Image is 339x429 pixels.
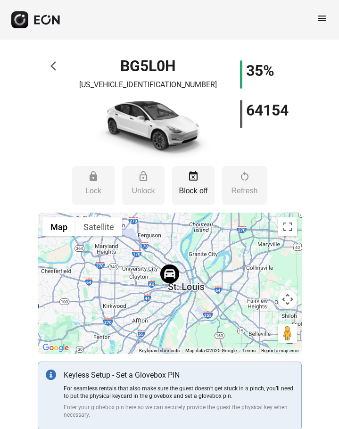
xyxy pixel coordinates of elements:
[316,13,328,24] span: menu
[40,342,71,354] a: Open this area in Google Maps (opens a new window)
[82,94,214,160] img: car
[46,370,56,380] img: info
[177,185,210,197] p: Block off
[50,60,62,72] span: arrow_back_ios
[64,404,294,419] p: Enter your globebox pin here so we can securely provide the guest the physical key when necessary.
[172,166,215,205] button: Block off
[278,217,297,236] button: Toggle fullscreen view
[185,348,237,353] span: Map data ©2025 Google
[40,342,71,354] img: Google
[278,324,297,343] button: Drag Pegman onto the map to open Street View
[64,385,294,400] p: For seamless rentals that also make sure the guest doesn’t get stuck in a pinch, you’ll need to p...
[278,290,297,309] button: Map camera controls
[42,217,75,236] button: Show street map
[139,347,180,354] button: Keyboard shortcuts
[246,105,289,116] h1: 64154
[79,79,217,91] p: [US_VEHICLE_IDENTIFICATION_NUMBER]
[188,171,199,182] span: event_busy
[261,348,299,353] a: Report a map error
[246,65,274,76] h1: 35%
[242,348,256,353] a: Terms
[75,217,122,236] button: Show satellite imagery
[120,60,176,72] h1: BG5L0H
[64,370,294,381] p: Keyless Setup - Set a Glovebox PIN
